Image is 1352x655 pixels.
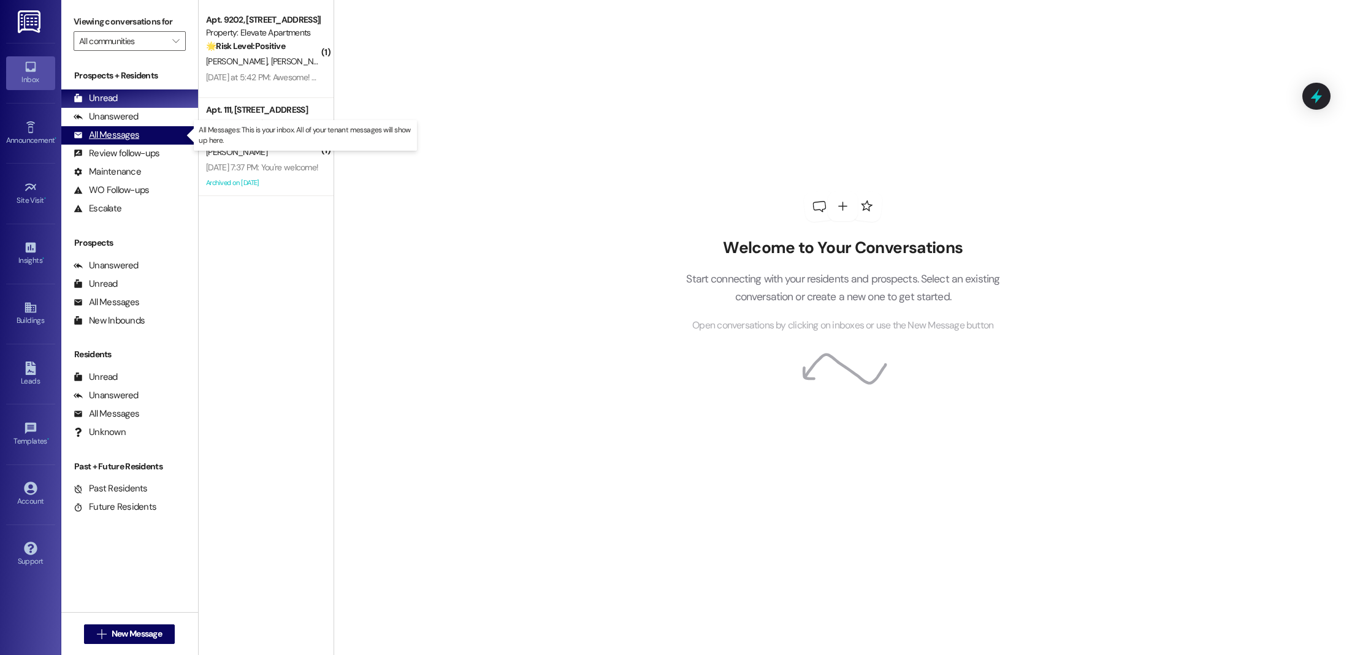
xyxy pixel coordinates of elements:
input: All communities [79,31,166,51]
a: Leads [6,358,55,391]
button: New Message [84,624,175,644]
div: Past + Future Residents [61,460,198,473]
span: Open conversations by clicking on inboxes or use the New Message button [692,318,993,333]
div: Unanswered [74,389,139,402]
div: All Messages [74,129,139,142]
div: All Messages [74,296,139,309]
a: Insights • [6,237,55,270]
a: Buildings [6,297,55,330]
div: New Inbounds [74,314,145,327]
div: Unanswered [74,259,139,272]
i:  [97,629,106,639]
div: Unanswered [74,110,139,123]
span: [PERSON_NAME] [206,146,267,157]
div: Unknown [74,426,126,439]
div: Prospects [61,237,198,249]
span: New Message [112,627,162,640]
span: • [47,435,49,444]
span: • [42,254,44,263]
a: Site Visit • [6,177,55,210]
div: Apt. 9202, [STREET_ADDRESS][PERSON_NAME] [206,13,319,26]
a: Support [6,538,55,571]
span: [PERSON_NAME] [206,56,271,67]
div: Prospects + Residents [61,69,198,82]
div: [DATE] at 5:42 PM: Awesome! Here’s the review link: [URL][DOMAIN_NAME]. It only takes a minute! P... [206,72,1176,83]
p: Start connecting with your residents and prospects. Select an existing conversation or create a n... [668,270,1018,305]
span: • [44,194,46,203]
div: WO Follow-ups [74,184,149,197]
span: • [55,134,56,143]
div: Apt. 111, [STREET_ADDRESS] [206,104,319,116]
strong: 🌟 Risk Level: Positive [206,40,285,51]
div: Property: The Vibe [206,117,319,130]
div: All Messages [74,407,139,420]
div: [DATE] 7:37 PM: You're welcome! [206,162,318,173]
a: Templates • [6,418,55,451]
div: Residents [61,348,198,361]
img: ResiDesk Logo [18,10,43,33]
div: Property: Elevate Apartments [206,26,319,39]
div: Future Residents [74,501,156,513]
span: [PERSON_NAME] [270,56,332,67]
label: Viewing conversations for [74,12,186,31]
div: Escalate [74,202,121,215]
div: Unread [74,371,118,384]
a: Account [6,478,55,511]
div: Maintenance [74,165,141,178]
div: Past Residents [74,482,148,495]
div: Archived on [DATE] [205,175,321,191]
i:  [172,36,179,46]
h2: Welcome to Your Conversations [668,238,1018,258]
p: All Messages: This is your inbox. All of your tenant messages will show up here. [199,125,412,146]
div: Unread [74,278,118,290]
div: Unread [74,92,118,105]
a: Inbox [6,56,55,89]
div: Review follow-ups [74,147,159,160]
